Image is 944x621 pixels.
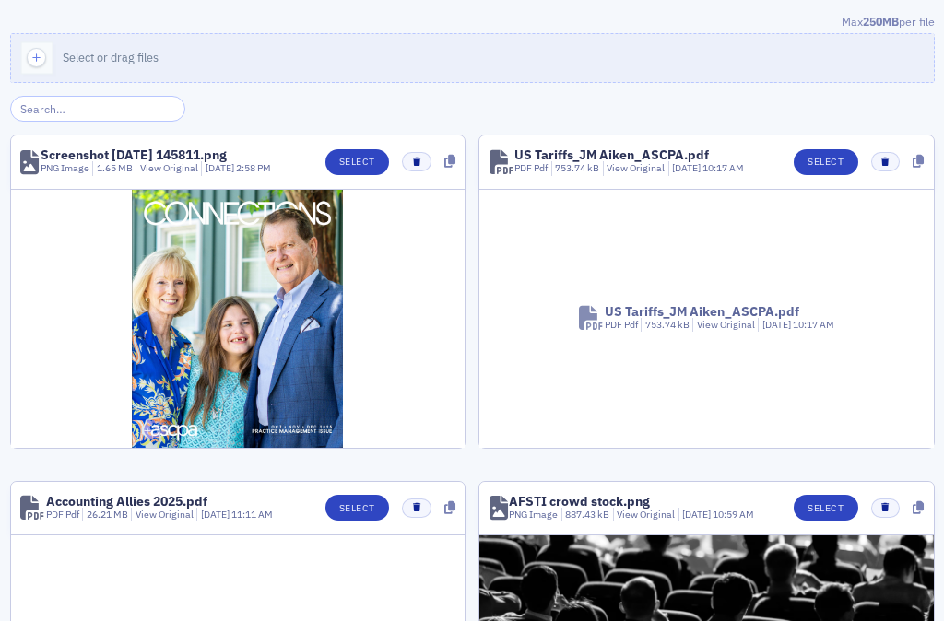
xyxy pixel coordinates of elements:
[617,508,675,521] a: View Original
[672,161,702,174] span: [DATE]
[46,508,79,522] div: PDF Pdf
[702,161,744,174] span: 10:17 AM
[682,508,713,521] span: [DATE]
[46,495,207,508] div: Accounting Allies 2025.pdf
[794,149,857,175] button: Select
[325,149,389,175] button: Select
[10,13,935,33] div: Max per file
[41,148,227,161] div: Screenshot [DATE] 145811.png
[793,318,834,331] span: 10:17 AM
[697,318,755,331] a: View Original
[607,161,665,174] a: View Original
[509,495,650,508] div: AFSTI crowd stock.png
[206,161,236,174] span: [DATE]
[63,50,159,64] span: Select or drag files
[641,318,690,333] div: 753.74 kB
[713,508,754,521] span: 10:59 AM
[514,148,709,161] div: US Tariffs_JM Aiken_ASCPA.pdf
[794,495,857,521] button: Select
[514,161,548,176] div: PDF Pdf
[10,33,935,83] button: Select or drag files
[605,318,638,333] div: PDF Pdf
[325,495,389,521] button: Select
[551,161,600,176] div: 753.74 kB
[236,161,271,174] span: 2:58 PM
[10,96,186,122] input: Search…
[509,508,558,522] div: PNG Image
[41,161,89,176] div: PNG Image
[762,318,793,331] span: [DATE]
[231,508,273,521] span: 11:11 AM
[136,508,194,521] a: View Original
[140,161,198,174] a: View Original
[561,508,610,522] div: 887.43 kB
[863,14,899,29] span: 250MB
[92,161,133,176] div: 1.65 MB
[605,305,799,318] div: US Tariffs_JM Aiken_ASCPA.pdf
[201,508,231,521] span: [DATE]
[82,508,128,522] div: 26.21 MB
